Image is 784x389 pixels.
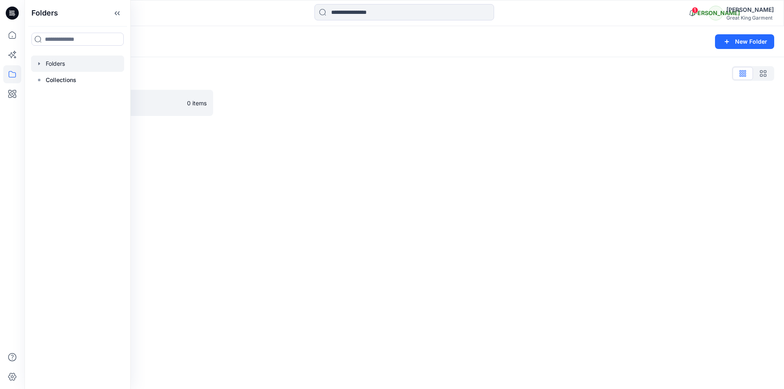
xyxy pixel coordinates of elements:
[708,6,723,20] div: [PERSON_NAME]
[726,5,774,15] div: [PERSON_NAME]
[715,34,774,49] button: New Folder
[726,15,774,21] div: Great King Garment
[692,7,698,13] span: 1
[46,75,76,85] p: Collections
[187,99,207,107] p: 0 items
